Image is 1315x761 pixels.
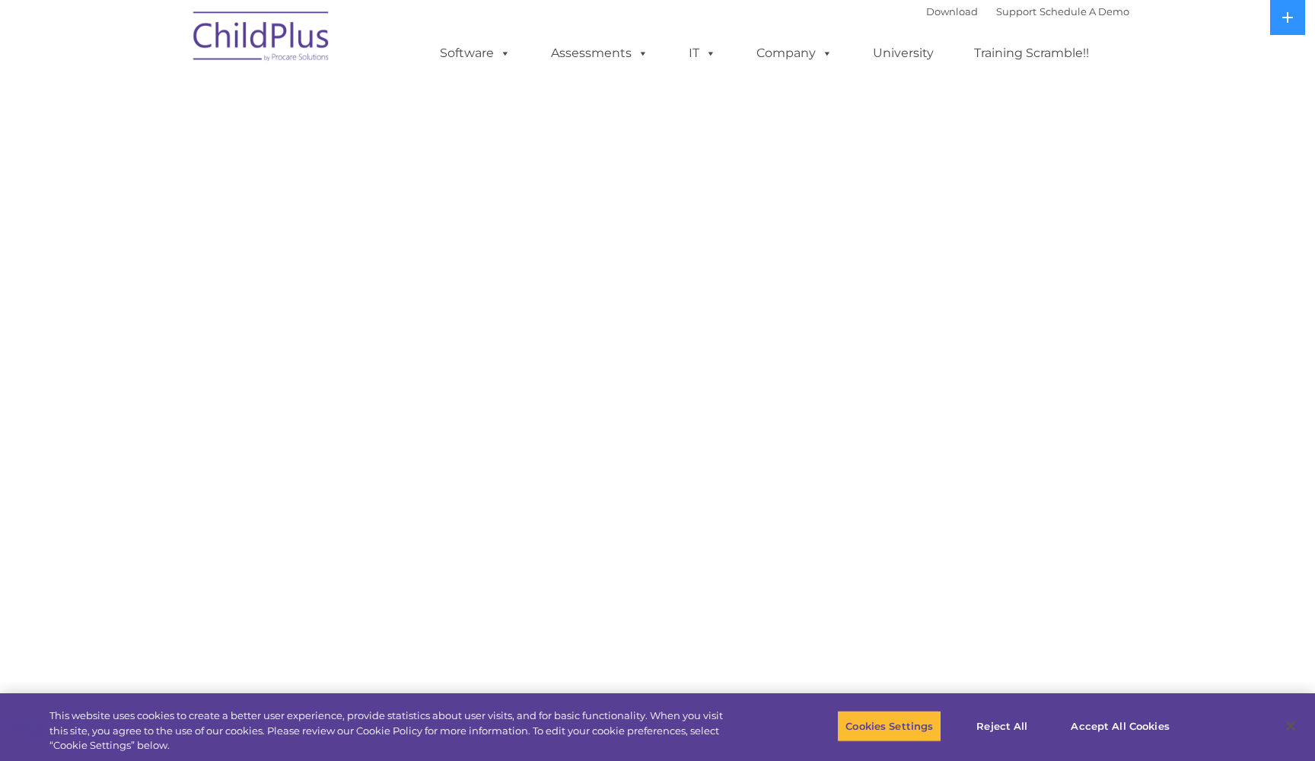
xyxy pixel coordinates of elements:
[1040,5,1129,18] a: Schedule A Demo
[954,710,1049,742] button: Reject All
[926,5,1129,18] font: |
[837,710,941,742] button: Cookies Settings
[926,5,978,18] a: Download
[741,38,848,68] a: Company
[425,38,526,68] a: Software
[49,708,723,753] div: This website uses cookies to create a better user experience, provide statistics about user visit...
[1062,710,1177,742] button: Accept All Cookies
[959,38,1104,68] a: Training Scramble!!
[673,38,731,68] a: IT
[996,5,1036,18] a: Support
[858,38,949,68] a: University
[1274,709,1307,743] button: Close
[186,1,338,77] img: ChildPlus by Procare Solutions
[536,38,664,68] a: Assessments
